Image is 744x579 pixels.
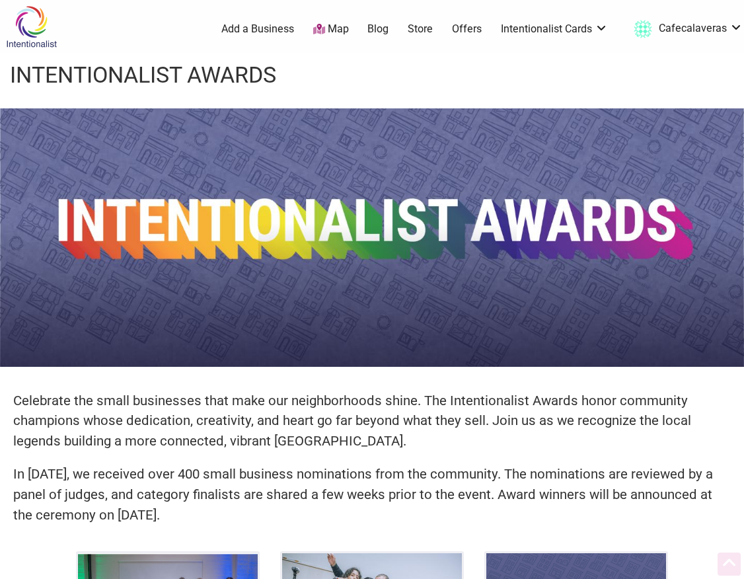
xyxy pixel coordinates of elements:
[10,59,276,91] h1: Intentionalist Awards
[367,22,389,36] a: Blog
[452,22,482,36] a: Offers
[313,22,349,37] a: Map
[13,391,731,451] p: Celebrate the small businesses that make our neighborhoods shine. The Intentionalist Awards honor...
[718,553,741,576] div: Scroll Back to Top
[13,464,731,525] p: In [DATE], we received over 400 small business nominations from the community. The nominations ar...
[408,22,433,36] a: Store
[627,17,743,41] a: Cafecalaveras
[221,22,294,36] a: Add a Business
[501,22,608,36] a: Intentionalist Cards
